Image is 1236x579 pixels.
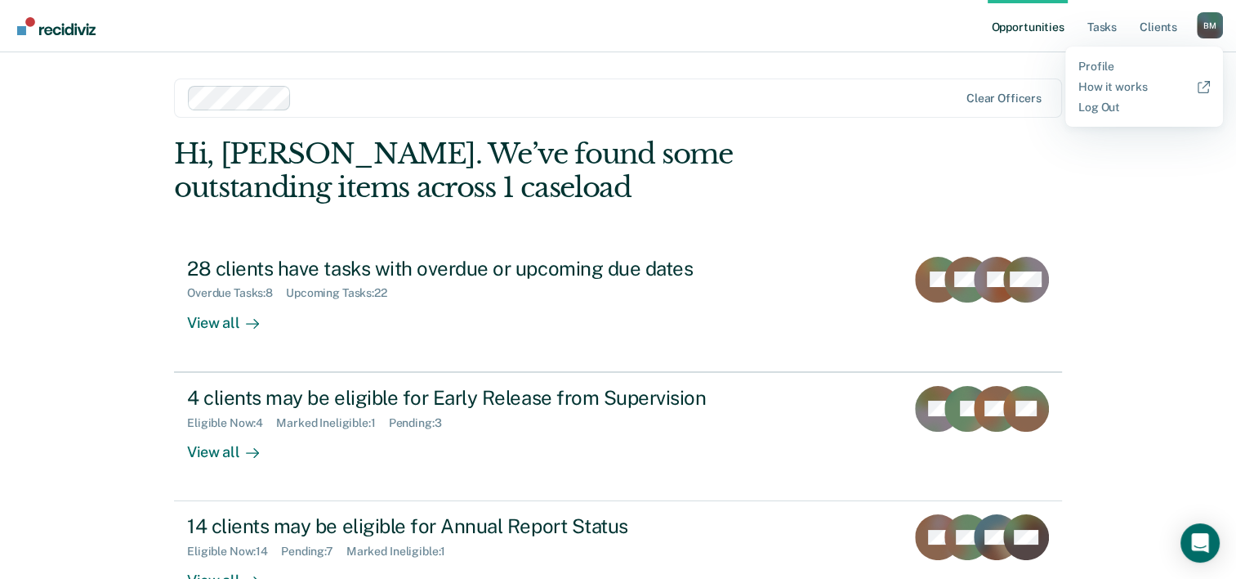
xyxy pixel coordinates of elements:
[276,416,388,430] div: Marked Ineligible : 1
[187,257,761,281] div: 28 clients have tasks with overdue or upcoming due dates
[1180,523,1220,563] div: Open Intercom Messenger
[187,545,281,559] div: Eligible Now : 14
[187,416,276,430] div: Eligible Now : 4
[187,286,286,300] div: Overdue Tasks : 8
[174,137,884,204] div: Hi, [PERSON_NAME]. We’ve found some outstanding items across 1 caseload
[187,514,761,538] div: 14 clients may be eligible for Annual Report Status
[187,386,761,410] div: 4 clients may be eligible for Early Release from Supervision
[1197,12,1223,38] div: B M
[17,17,96,35] img: Recidiviz
[966,92,1042,105] div: Clear officers
[187,429,279,461] div: View all
[1197,12,1223,38] button: Profile dropdown button
[346,545,458,559] div: Marked Ineligible : 1
[389,416,455,430] div: Pending : 3
[281,545,346,559] div: Pending : 7
[174,244,1062,372] a: 28 clients have tasks with overdue or upcoming due datesOverdue Tasks:8Upcoming Tasks:22View all
[1078,60,1210,74] a: Profile
[1078,101,1210,114] a: Log Out
[174,372,1062,501] a: 4 clients may be eligible for Early Release from SupervisionEligible Now:4Marked Ineligible:1Pend...
[286,286,400,300] div: Upcoming Tasks : 22
[187,300,279,332] div: View all
[1078,80,1210,94] a: How it works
